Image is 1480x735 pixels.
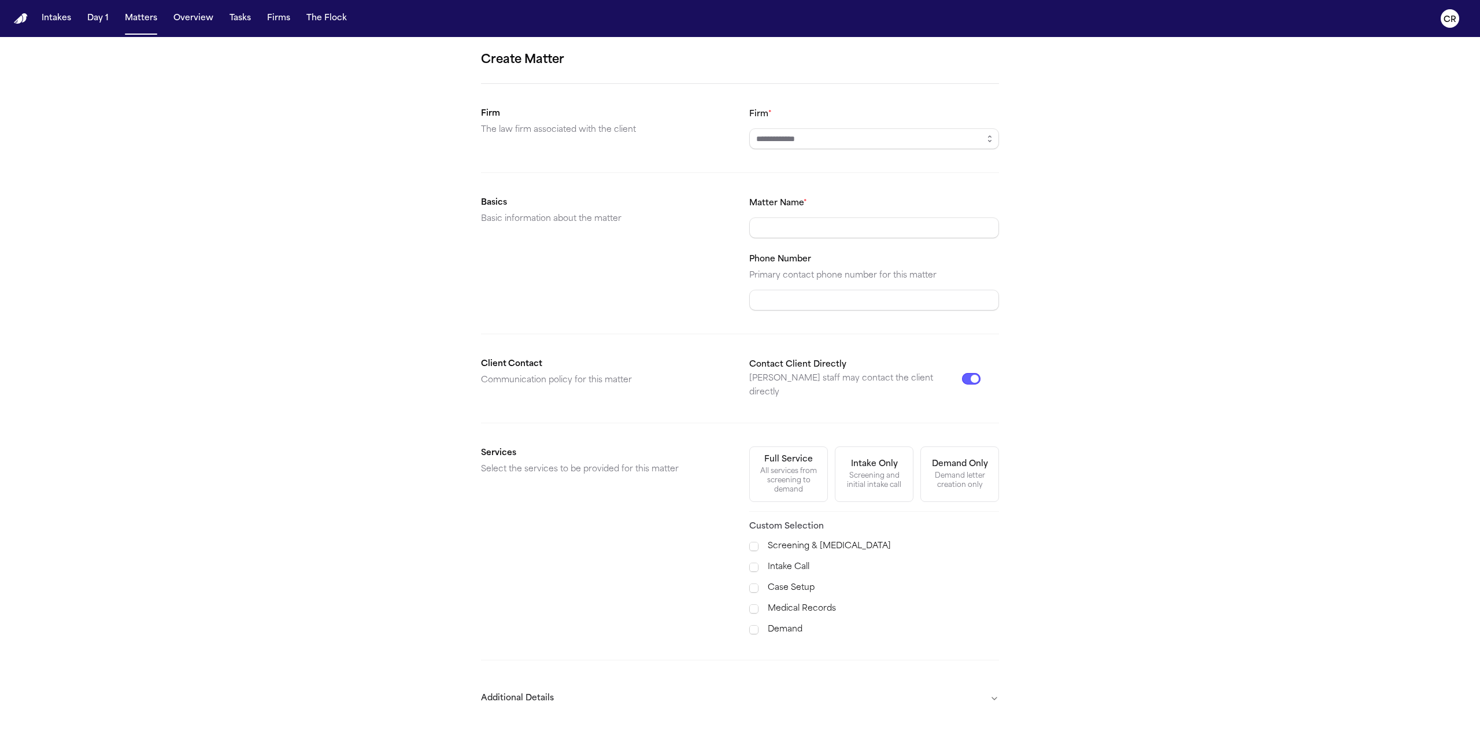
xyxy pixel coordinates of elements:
div: All services from screening to demand [757,467,820,494]
button: Matters [120,8,162,29]
h2: Firm [481,107,731,121]
button: Firms [262,8,295,29]
div: Demand Only [932,459,988,470]
p: Primary contact phone number for this matter [749,269,999,283]
label: Intake Call [768,560,999,574]
h2: Services [481,446,731,460]
button: Full ServiceAll services from screening to demand [749,446,828,502]
h2: Basics [481,196,731,210]
label: Demand [768,623,999,637]
button: Day 1 [83,8,113,29]
label: Phone Number [749,255,811,264]
button: Additional Details [481,684,999,714]
div: Intake Only [851,459,898,470]
label: Contact Client Directly [749,360,846,369]
button: Intakes [37,8,76,29]
img: Finch Logo [14,13,28,24]
a: Home [14,13,28,24]
p: Basic information about the matter [481,212,731,226]
button: Intake OnlyScreening and initial intake call [835,446,913,502]
div: Demand letter creation only [928,471,991,490]
button: Overview [169,8,218,29]
button: The Flock [302,8,351,29]
label: Case Setup [768,581,999,595]
label: Medical Records [768,602,999,616]
label: Matter Name [749,199,807,208]
input: Select a firm [749,128,999,149]
p: The law firm associated with the client [481,123,731,137]
button: Demand OnlyDemand letter creation only [920,446,999,502]
label: Firm [749,110,772,119]
h3: Custom Selection [749,521,999,533]
h1: Create Matter [481,51,999,69]
h2: Client Contact [481,357,731,371]
button: Tasks [225,8,256,29]
div: Screening and initial intake call [842,471,906,490]
div: Full Service [764,454,813,466]
p: Select the services to be provided for this matter [481,463,731,477]
p: Communication policy for this matter [481,374,731,387]
p: [PERSON_NAME] staff may contact the client directly [749,372,962,400]
label: Screening & [MEDICAL_DATA] [768,540,999,553]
